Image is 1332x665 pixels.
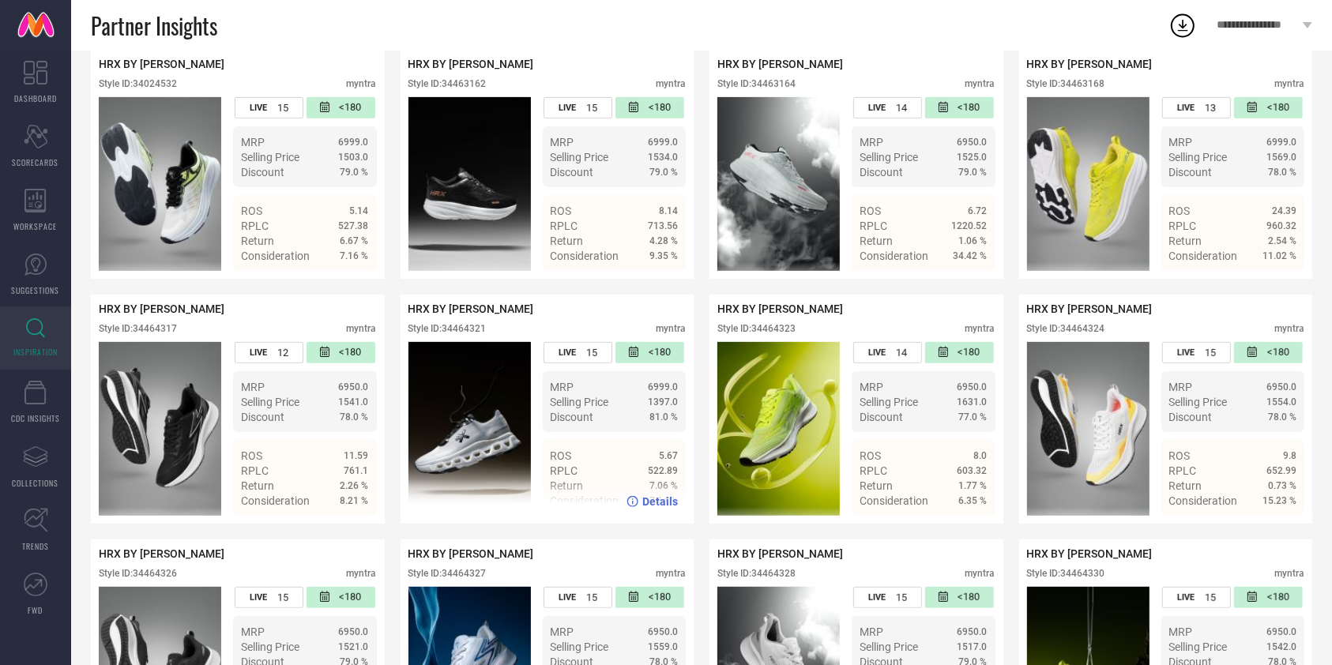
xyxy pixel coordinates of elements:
div: myntra [656,568,686,579]
div: Number of days since the style was first listed on the platform [307,97,375,118]
span: 6950.0 [958,137,988,148]
span: MRP [551,136,574,148]
span: 2.54 % [1268,235,1296,246]
span: 15 [1205,592,1216,603]
span: Discount [860,166,903,178]
div: Click to view image [717,342,840,516]
span: HRX BY [PERSON_NAME] [1027,302,1153,315]
div: Number of days since the style was first listed on the platform [615,342,684,363]
span: LIVE [1177,592,1195,603]
div: Style ID: 34464326 [99,568,177,579]
div: Click to view image [99,97,221,271]
span: 79.0 % [341,167,369,178]
div: Number of days the style has been live on the platform [853,342,922,363]
span: LIVE [1177,103,1195,113]
span: 24.39 [1272,205,1296,216]
div: Number of days since the style was first listed on the platform [1234,97,1303,118]
span: FWD [28,604,43,616]
span: 6950.0 [339,381,369,393]
div: Number of days since the style was first listed on the platform [925,97,994,118]
span: 11.59 [344,450,369,461]
span: CDC INSIGHTS [11,412,60,424]
span: Selling Price [1169,641,1228,653]
span: Return [860,479,893,492]
img: Style preview image [717,342,840,516]
div: myntra [347,78,377,89]
span: ROS [241,449,262,462]
a: Details [626,495,678,508]
span: RPLC [860,464,887,477]
span: 15.23 % [1262,495,1296,506]
div: Click to view image [1027,342,1150,516]
span: Details [1261,523,1296,535]
span: 6950.0 [958,626,988,637]
span: Discount [1169,166,1213,178]
div: Click to view image [717,97,840,271]
span: Selling Price [1169,151,1228,163]
span: 14 [896,102,907,114]
span: 8.0 [974,450,988,461]
span: <180 [339,346,361,359]
span: 1397.0 [648,396,678,408]
span: ROS [551,205,572,217]
div: Number of days since the style was first listed on the platform [925,342,994,363]
span: 4.28 % [649,235,678,246]
span: 960.32 [1266,220,1296,231]
span: Selling Price [241,641,299,653]
span: 79.0 % [959,167,988,178]
span: Details [952,278,988,291]
span: ROS [860,449,881,462]
span: Return [241,479,274,492]
span: 81.0 % [649,411,678,423]
span: 34.42 % [954,250,988,261]
span: <180 [339,591,361,604]
span: 527.38 [339,220,369,231]
span: SUGGESTIONS [12,284,60,296]
span: 6950.0 [1266,381,1296,393]
img: Style preview image [99,342,221,516]
span: Consideration [860,250,928,262]
span: <180 [958,591,980,604]
div: Number of days since the style was first listed on the platform [925,587,994,608]
div: Click to view image [1027,97,1150,271]
span: 6999.0 [1266,137,1296,148]
span: 1220.52 [952,220,988,231]
span: 1569.0 [1266,152,1296,163]
div: Number of days the style has been live on the platform [1162,587,1231,608]
div: Number of days since the style was first listed on the platform [1234,587,1303,608]
span: Discount [860,411,903,423]
span: SCORECARDS [13,156,59,168]
a: Details [626,278,678,291]
span: MRP [1169,136,1193,148]
div: Number of days the style has been live on the platform [1162,97,1231,118]
div: Style ID: 34464317 [99,323,177,334]
span: 6.35 % [959,495,988,506]
span: 15 [586,592,597,603]
span: 0.73 % [1268,480,1296,491]
span: 6.72 [969,205,988,216]
span: LIVE [250,103,267,113]
span: 8.14 [659,205,678,216]
span: 15 [277,102,288,114]
div: Style ID: 34464321 [408,323,487,334]
div: myntra [347,568,377,579]
span: 5.67 [659,450,678,461]
img: Style preview image [1027,342,1150,516]
span: 603.32 [958,465,988,476]
div: Number of days the style has been live on the platform [853,587,922,608]
span: <180 [1267,346,1289,359]
div: Number of days the style has been live on the platform [853,97,922,118]
span: Selling Price [551,396,609,408]
span: LIVE [559,592,576,603]
span: HRX BY [PERSON_NAME] [408,547,534,560]
span: LIVE [1177,348,1195,358]
span: Selling Price [551,641,609,653]
span: MRP [241,136,265,148]
span: Partner Insights [91,9,217,42]
span: INSPIRATION [13,346,58,358]
span: <180 [649,101,671,115]
span: TRENDS [22,540,49,552]
span: 713.56 [648,220,678,231]
div: Style ID: 34464330 [1027,568,1105,579]
span: 1541.0 [339,396,369,408]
